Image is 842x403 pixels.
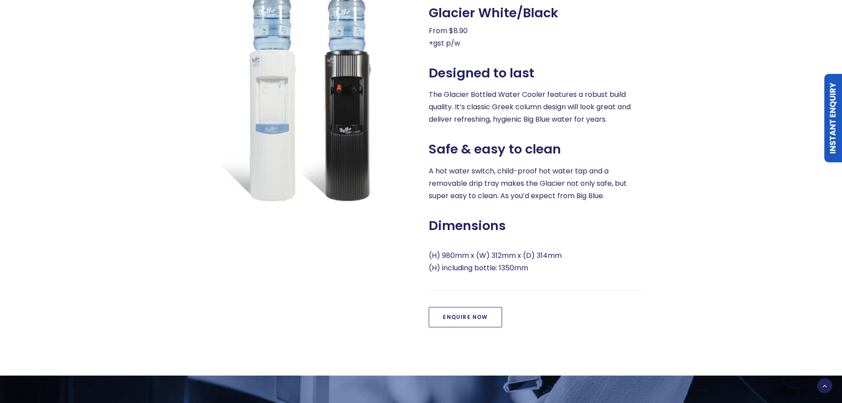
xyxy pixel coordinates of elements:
p: A hot water switch, child-proof hot water tap and a removable drip tray makes the Glacier not onl... [429,165,643,202]
a: Instant Enquiry [824,74,842,162]
a: Enquire Now [429,307,502,327]
span: Glacier White/Black [429,5,558,21]
p: The Glacier Bottled Water Cooler features a robust build quality. It’s classic Greek column desig... [429,88,643,126]
iframe: Chatbot [784,345,830,391]
span: Dimensions [429,218,506,234]
p: From $8.90 +gst p/w [429,25,643,50]
span: Designed to last [429,65,534,81]
span: Safe & easy to clean [429,142,561,157]
p: (H) 980mm x (W) 312mm x (D) 314mm (H) including bottle: 1350mm [429,249,643,274]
